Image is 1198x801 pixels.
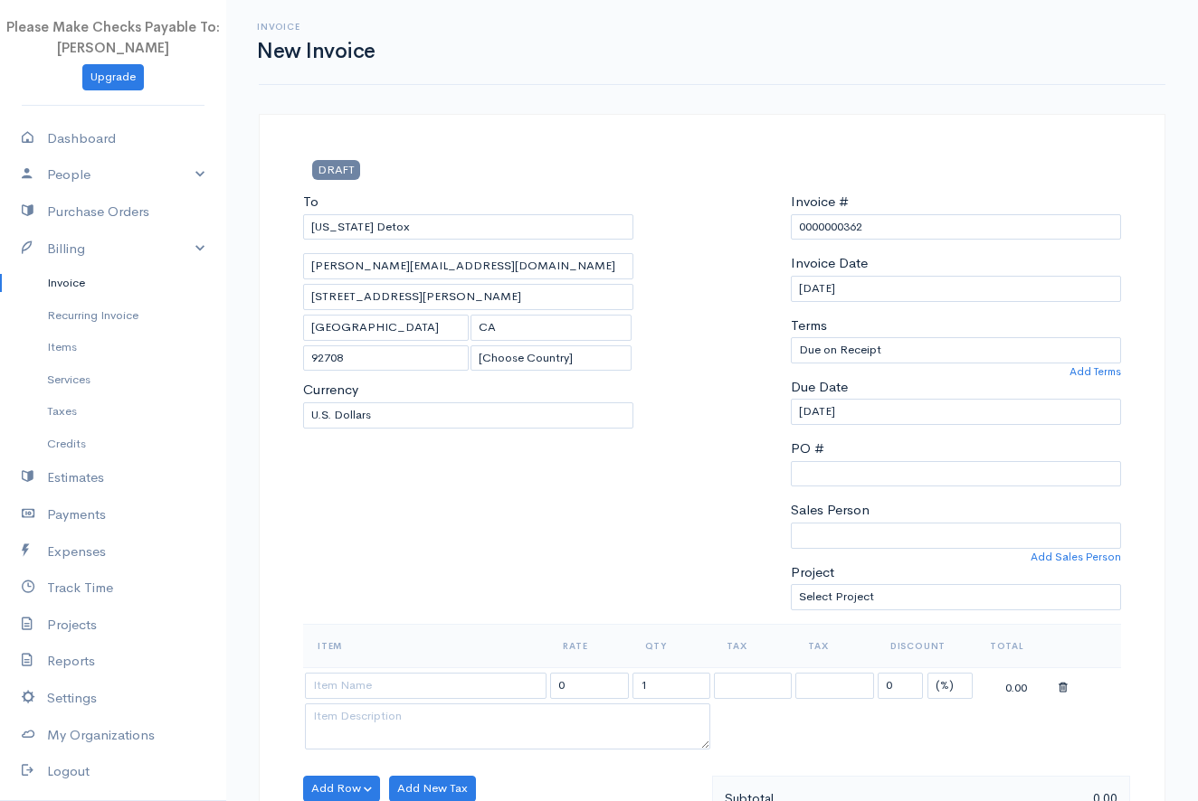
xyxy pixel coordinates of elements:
[791,562,834,583] label: Project
[1070,363,1121,380] a: Add Terms
[312,160,360,179] span: DRAFT
[1031,549,1121,565] a: Add Sales Person
[712,624,794,667] th: Tax
[791,316,827,336] label: Terms
[791,500,870,521] label: Sales Person
[303,315,469,341] input: City
[791,253,868,274] label: Invoice Date
[876,624,975,667] th: Discount
[471,315,632,341] input: State
[977,674,1055,697] div: 0.00
[303,284,633,310] input: Address
[794,624,875,667] th: Tax
[257,40,376,62] h1: New Invoice
[303,214,633,240] input: Client Name
[791,438,824,459] label: PO #
[305,673,547,699] input: Item Name
[975,624,1057,667] th: Total
[303,624,548,667] th: Item
[303,192,319,212] label: To
[791,399,1121,425] input: dd-mm-yyyy
[257,22,376,32] h6: Invoice
[6,18,220,56] span: Please Make Checks Payable To: [PERSON_NAME]
[82,64,144,90] a: Upgrade
[303,253,633,279] input: Email
[791,377,848,398] label: Due Date
[303,345,469,372] input: Zip
[303,380,358,400] label: Currency
[791,276,1121,302] input: dd-mm-yyyy
[548,624,630,667] th: Rate
[791,192,849,212] label: Invoice #
[631,624,712,667] th: Qty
